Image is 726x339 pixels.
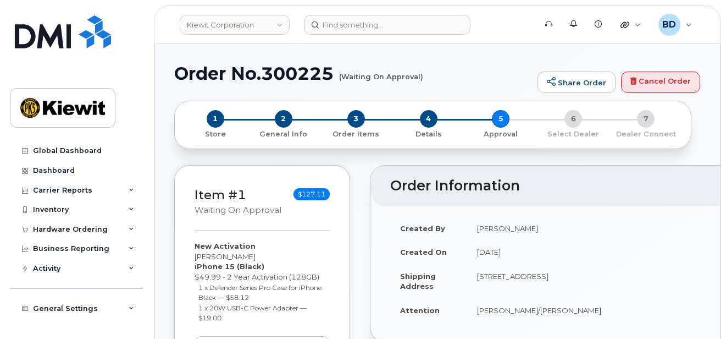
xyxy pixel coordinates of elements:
[184,128,247,139] a: 1 Store
[400,224,445,233] strong: Created By
[420,110,437,128] span: 4
[174,64,532,83] h1: Order No.300225
[621,72,700,94] a: Cancel Order
[275,110,292,128] span: 2
[198,304,307,322] small: 1 x 20W USB-C Power Adapter — $19.00
[207,110,224,128] span: 1
[247,128,320,139] a: 2 General Info
[397,129,461,139] p: Details
[392,128,465,139] a: 4 Details
[195,187,246,203] a: Item #1
[400,248,447,256] strong: Created On
[537,72,616,94] a: Share Order
[293,188,330,200] span: $127.11
[320,128,392,139] a: 3 Order Items
[198,283,322,302] small: 1 x Defender Series Pro Case for iPhone Black — $58.12
[400,306,440,315] strong: Attention
[195,262,264,271] strong: iPhone 15 (Black)
[324,129,388,139] p: Order Items
[195,242,256,250] strong: New Activation
[252,129,315,139] p: General Info
[347,110,365,128] span: 3
[400,272,436,291] strong: Shipping Address
[188,129,243,139] p: Store
[339,64,423,81] small: (Waiting On Approval)
[195,205,281,215] small: Waiting On Approval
